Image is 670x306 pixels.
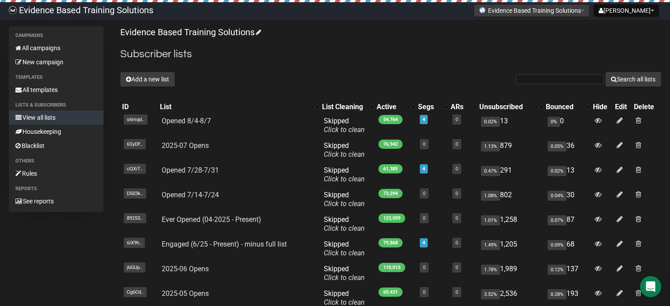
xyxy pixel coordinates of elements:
td: 1,258 [478,212,544,236]
td: 137 [544,261,591,286]
th: Hide: No sort applied, sorting is disabled [591,101,613,113]
a: 0 [455,166,458,172]
img: favicons [479,7,486,14]
a: 0 [423,265,426,270]
a: 0 [423,141,426,147]
span: 110,013 [378,263,405,272]
a: Ever Opened (04-2025 - Present) [162,215,261,224]
span: 3.52% [481,289,500,299]
span: 0.07% [548,215,566,225]
a: Engaged (6/25 - Present) - minus full list [162,240,287,248]
img: 6a635aadd5b086599a41eda90e0773ac [9,6,17,14]
th: ID: No sort applied, sorting is disabled [120,101,158,113]
span: 76,942 [378,140,403,149]
td: 36 [544,138,591,162]
span: D503k.. [124,188,146,199]
button: Evidence Based Training Solutions [474,4,589,17]
span: Cg6Cd.. [124,287,147,297]
span: Skipped [324,117,365,134]
a: 4 [422,117,425,122]
a: 2025-06 Opens [162,265,209,273]
span: cQXiT.. [124,164,146,174]
span: 69,431 [378,288,403,297]
div: List Cleaning [322,103,366,111]
span: Skipped [324,191,365,208]
a: 0 [455,215,458,221]
a: New campaign [9,55,104,69]
span: 79,868 [378,238,403,247]
span: 0.02% [481,117,500,127]
li: Lists & subscribers [9,100,104,111]
div: ARs [451,103,469,111]
a: Evidence Based Training Solutions [120,27,260,37]
td: 87 [544,212,591,236]
a: 0 [455,265,458,270]
span: Skipped [324,240,365,257]
td: 13 [544,162,591,187]
span: s6mqd.. [124,114,148,125]
a: Click to clean [324,175,365,183]
span: 1.01% [481,215,500,225]
th: Unsubscribed: No sort applied, activate to apply an ascending sort [478,101,544,113]
a: Opened 7/14-7/24 [162,191,219,199]
a: Click to clean [324,199,365,208]
span: 1.08% [481,191,500,201]
a: 0 [455,141,458,147]
a: Blacklist [9,139,104,153]
div: Delete [634,103,659,111]
a: Click to clean [324,125,365,134]
span: Skipped [324,215,365,232]
a: Rules [9,166,104,181]
div: List [160,103,311,111]
span: 6SyDF.. [124,139,146,149]
span: Skipped [324,265,365,282]
span: jbGUp.. [124,262,145,273]
span: Skipped [324,141,365,159]
span: 73,294 [378,189,403,198]
span: 6iX9h.. [124,238,145,248]
a: 4 [422,166,425,172]
th: Delete: No sort applied, sorting is disabled [632,101,661,113]
td: 0 [544,113,591,138]
span: 0.28% [548,289,566,299]
a: 0 [455,117,458,122]
span: 0.04% [548,191,566,201]
th: Segs: No sort applied, activate to apply an ascending sort [416,101,449,113]
a: All templates [9,83,104,97]
th: ARs: No sort applied, activate to apply an ascending sort [449,101,478,113]
span: 0.47% [481,166,500,176]
a: Click to clean [324,224,365,232]
div: Bounced [546,103,582,111]
a: 0 [423,289,426,295]
div: Unsubscribed [479,103,535,111]
a: Click to clean [324,249,365,257]
td: 1,205 [478,236,544,261]
span: 54,764 [378,115,403,124]
a: All campaigns [9,41,104,55]
li: Reports [9,184,104,194]
a: Opened 8/4-8/7 [162,117,211,125]
a: Opened 7/28-7/31 [162,166,219,174]
th: Bounced: No sort applied, activate to apply an ascending sort [544,101,591,113]
div: Segs [418,103,440,111]
span: 61,385 [378,164,403,173]
a: View all lists [9,111,104,125]
a: 0 [423,215,426,221]
li: Templates [9,72,104,83]
li: Others [9,156,104,166]
span: 1.49% [481,240,500,250]
th: List: No sort applied, activate to apply an ascending sort [158,101,320,113]
th: Edit: No sort applied, sorting is disabled [613,101,632,113]
a: 0 [455,289,458,295]
span: 0.02% [548,166,566,176]
a: 4 [422,240,425,246]
a: Click to clean [324,273,365,282]
a: Click to clean [324,150,365,159]
button: Search all lists [605,72,661,87]
span: 0.05% [548,141,566,151]
div: Open Intercom Messenger [640,276,661,297]
th: Active: No sort applied, activate to apply an ascending sort [375,101,416,113]
button: [PERSON_NAME] [594,4,659,17]
span: 0.09% [548,240,566,250]
td: 802 [478,187,544,212]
